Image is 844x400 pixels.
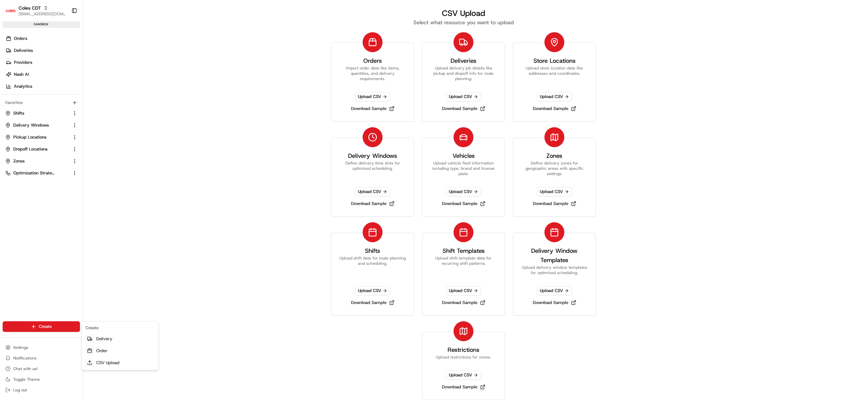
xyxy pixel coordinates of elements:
span: Toggle Theme [13,377,40,382]
h3: Deliveries [451,56,476,65]
div: Start new chat [23,64,109,70]
a: Download Sample [439,382,488,392]
input: Clear [17,43,109,50]
div: sandbox [3,21,80,28]
a: 📗Knowledge Base [4,94,53,106]
p: Upload delivery job details like pickup and dropoff info for route planning. [430,65,497,81]
span: Chat with us! [13,366,37,371]
a: Download Sample [530,104,579,113]
h3: Orders [363,56,382,65]
div: 💻 [56,97,61,103]
h1: CSV Upload [323,8,604,19]
span: Shifts [13,110,24,116]
span: Dropoff Locations [13,146,47,152]
a: CSV Upload [83,357,157,369]
span: Nash AI [14,71,29,77]
a: 💻API Documentation [53,94,109,106]
h3: Zones [546,151,562,160]
p: Upload vehicle fleet information including type, brand and license plate. [430,160,497,176]
h3: Delivery Window Templates [521,246,588,265]
p: Import order data like items, quantities, and delivery requirements. [339,65,406,81]
span: Pylon [66,113,80,118]
span: Upload CSV [537,92,572,101]
span: Coles CDT [19,5,41,11]
span: Upload CSV [537,286,572,295]
h3: Delivery Windows [348,151,397,160]
img: Nash [7,7,20,20]
p: Upload store location data like addresses and coordinates. [521,65,588,81]
h3: Vehicles [453,151,475,160]
a: Download Sample [530,199,579,208]
img: 1736555255976-a54dd68f-1ca7-489b-9aae-adbdc363a1c4 [7,64,19,76]
span: Zones [13,158,25,164]
p: Upload restrictions for zones. [436,354,491,360]
span: [EMAIL_ADDRESS][DOMAIN_NAME] [19,11,66,17]
span: Optimization Strategy [13,170,55,176]
span: Delivery Windows [13,122,49,128]
h2: Select what resource you want to upload [323,19,604,27]
a: Download Sample [439,104,488,113]
span: Upload CSV [537,187,572,196]
span: Orders [14,36,27,42]
a: Download Sample [439,199,488,208]
h3: Shifts [365,246,380,255]
a: Download Sample [348,199,397,208]
span: Create [39,324,52,330]
div: 📗 [7,97,12,103]
span: Deliveries [14,48,33,53]
h3: Restrictions [448,345,479,354]
span: API Documentation [63,97,106,103]
a: Order [83,345,157,357]
a: Download Sample [348,298,397,307]
span: Notifications [13,355,36,361]
p: Define delivery zones for geographic areas with specific settings. [521,160,588,176]
p: Welcome 👋 [7,27,121,38]
img: Coles CDT [5,5,16,16]
span: Analytics [14,83,32,89]
span: Providers [14,59,32,65]
button: Start new chat [113,66,121,74]
span: Knowledge Base [13,97,51,103]
span: Settings [13,345,28,350]
span: Upload CSV [446,286,481,295]
h3: Store Locations [533,56,576,65]
a: Powered byPylon [47,113,80,118]
div: Create [83,323,157,333]
div: Favorites [3,97,80,108]
span: Upload CSV [355,92,390,101]
span: Log out [13,387,27,393]
p: Upload delivery window templates for optimized scheduling. [521,265,588,275]
span: Upload CSV [446,187,481,196]
a: Download Sample [348,104,397,113]
span: Upload CSV [446,370,481,380]
a: Download Sample [439,298,488,307]
div: We're available if you need us! [23,70,84,76]
p: Define delivery time slots for optimized scheduling. [339,160,406,176]
a: Download Sample [530,298,579,307]
h3: Shift Templates [443,246,485,255]
span: Pickup Locations [13,134,46,140]
p: Upload shift data for route planning and scheduling. [339,255,406,275]
span: Upload CSV [446,92,481,101]
a: Delivery [83,333,157,345]
span: Upload CSV [355,286,390,295]
p: Upload shift template data for recurring shift patterns. [430,255,497,275]
span: Upload CSV [355,187,390,196]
